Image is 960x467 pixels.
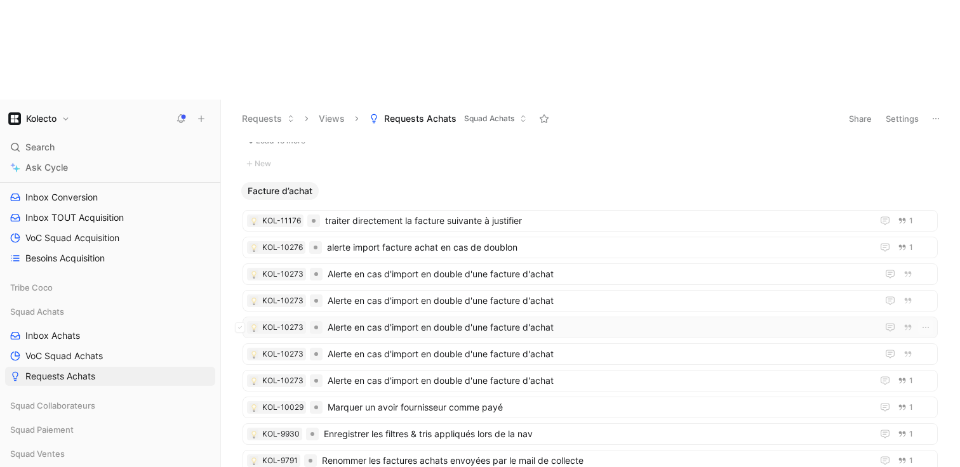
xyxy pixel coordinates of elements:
[5,278,215,301] div: Tribe Coco
[25,232,119,244] span: VoC Squad Acquisition
[5,158,215,177] a: Ask Cycle
[250,351,258,358] img: 💡
[5,346,215,365] a: VoC Squad Achats
[895,214,916,228] button: 1
[5,138,215,157] div: Search
[5,188,215,207] a: Inbox Conversion
[328,293,872,308] span: Alerte en cas d'import en double d'une facture d'achat
[909,377,913,385] span: 1
[262,268,303,280] div: KOL-10273
[250,456,258,465] button: 💡
[10,305,64,318] span: Squad Achats
[250,457,258,465] img: 💡
[250,376,258,385] div: 💡
[243,290,938,312] a: 💡KOL-10273Alerte en cas d'import en double d'une facture d'achat
[464,112,514,125] span: Squad Achats
[327,240,867,255] span: alerte import facture achat en cas de doublon
[5,302,215,386] div: Squad AchatsInbox AchatsVoC Squad AchatsRequests Achats
[895,374,916,388] button: 1
[10,399,95,412] span: Squad Collaborateurs
[895,400,916,414] button: 1
[324,426,867,442] span: Enregistrer les filtres & tris appliqués lors de la nav
[243,370,938,391] a: 💡KOL-10273Alerte en cas d'import en double d'une facture d'achat1
[909,404,913,411] span: 1
[250,323,258,332] button: 💡
[25,252,105,265] span: Besoins Acquisition
[5,143,215,268] div: Tribe GrowthInbox Lead GenInbox ConversionInbox TOUT AcquisitionVoC Squad AcquisitionBesoins Acqu...
[25,140,55,155] span: Search
[325,213,867,228] span: traiter directement la facture suivante à justifier
[241,156,939,171] button: New
[363,109,533,128] button: Requests AchatsSquad Achats
[843,110,877,128] button: Share
[243,343,938,365] a: 💡KOL-10273Alerte en cas d'import en double d'une facture d'achat
[250,404,258,412] img: 💡
[262,401,303,414] div: KOL-10029
[262,374,303,387] div: KOL-10273
[250,244,258,252] img: 💡
[241,182,319,200] button: Facture d’achat
[10,281,53,294] span: Tribe Coco
[250,218,258,225] img: 💡
[25,350,103,362] span: VoC Squad Achats
[243,210,938,232] a: 💡KOL-11176traiter directement la facture suivante à justifier1
[250,216,258,225] button: 💡
[250,350,258,358] button: 💡
[250,271,258,279] img: 💡
[909,457,913,464] span: 1
[262,428,300,440] div: KOL-9930
[243,317,938,338] a: 💡KOL-10273Alerte en cas d'import en double d'une facture d'achat
[909,217,913,225] span: 1
[328,266,872,282] span: Alerte en cas d'import en double d'une facture d'achat
[262,348,303,360] div: KOL-10273
[5,302,215,321] div: Squad Achats
[384,112,457,125] span: Requests Achats
[250,324,258,332] img: 💡
[250,403,258,412] button: 💡
[5,208,215,227] a: Inbox TOUT Acquisition
[26,113,57,124] h1: Kolecto
[8,112,21,125] img: Kolecto
[250,270,258,279] div: 💡
[250,296,258,305] button: 💡
[909,244,913,251] span: 1
[243,237,938,258] a: 💡KOL-10276alerte import facture achat en cas de doublon1
[5,396,215,415] div: Squad Collaborateurs
[248,185,312,197] span: Facture d’achat
[328,400,867,415] span: Marquer un avoir fournisseur comme payé
[313,109,350,128] button: Views
[262,241,303,254] div: KOL-10276
[25,370,95,383] span: Requests Achats
[5,110,73,128] button: KolectoKolecto
[250,243,258,252] button: 💡
[909,430,913,438] span: 1
[262,454,298,467] div: KOL-9791
[262,294,303,307] div: KOL-10273
[250,378,258,385] img: 💡
[10,423,74,436] span: Squad Paiement
[250,431,258,438] img: 💡
[5,249,215,268] a: Besoins Acquisition
[25,211,124,224] span: Inbox TOUT Acquisition
[5,367,215,386] a: Requests Achats
[895,427,916,441] button: 1
[25,160,68,175] span: Ask Cycle
[328,320,872,335] span: Alerte en cas d'import en double d'une facture d'achat
[236,109,300,128] button: Requests
[10,447,65,460] span: Squad Ventes
[880,110,924,128] button: Settings
[250,298,258,305] img: 💡
[5,228,215,247] a: VoC Squad Acquisition
[5,420,215,439] div: Squad Paiement
[243,263,938,285] a: 💡KOL-10273Alerte en cas d'import en double d'une facture d'achat
[250,430,258,438] button: 💡
[243,397,938,418] a: 💡KOL-10029Marquer un avoir fournisseur comme payé1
